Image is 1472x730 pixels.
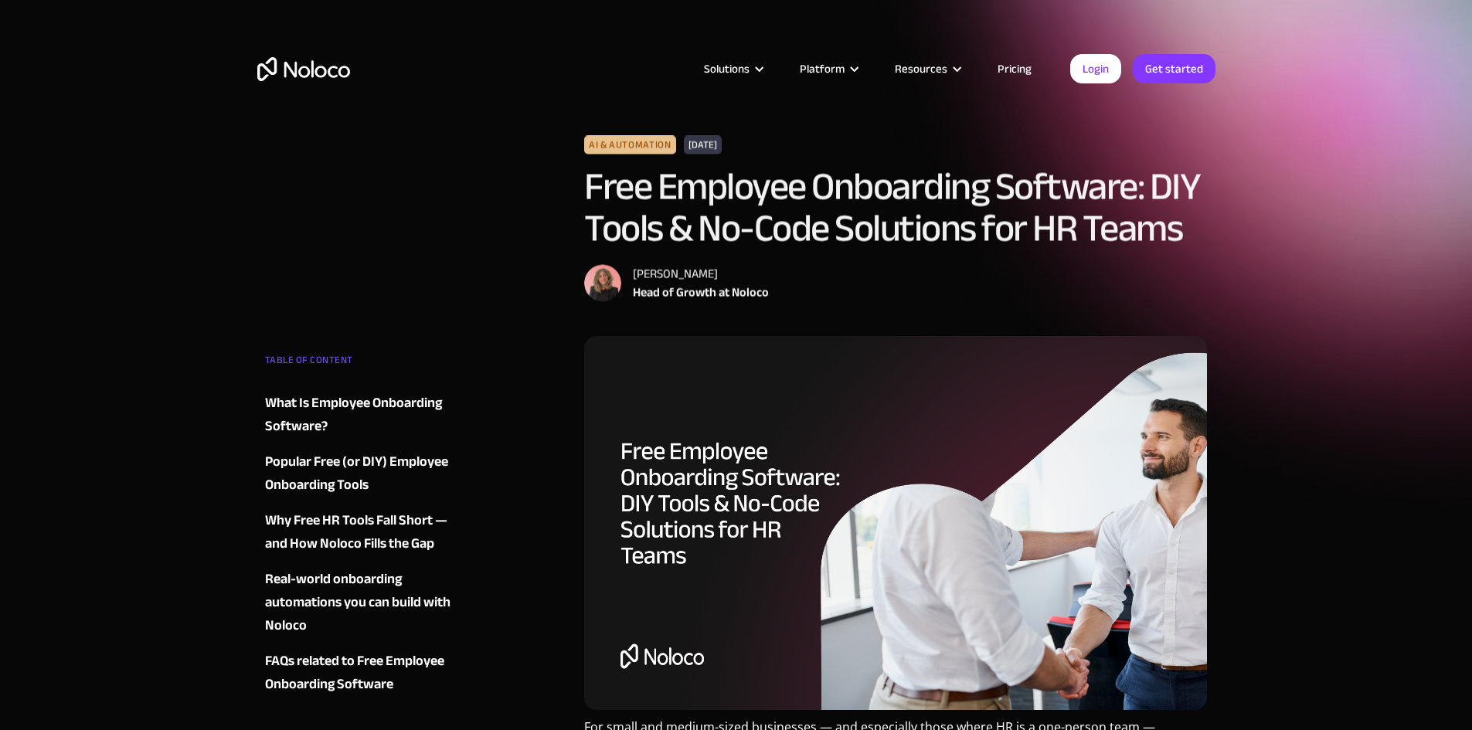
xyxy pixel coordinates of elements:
div: Platform [780,59,875,79]
a: Popular Free (or DIY) Employee Onboarding Tools [265,450,452,497]
a: Pricing [978,59,1051,79]
div: Resources [895,59,947,79]
div: Platform [800,59,845,79]
a: Login [1070,54,1121,83]
div: Solutions [704,59,750,79]
div: Head of Growth at Noloco [633,283,769,301]
div: [PERSON_NAME] [633,264,769,283]
a: Get started [1133,54,1215,83]
a: Real-world onboarding automations you can build with Noloco [265,568,452,637]
div: Resources [875,59,978,79]
div: Solutions [685,59,780,79]
a: What Is Employee Onboarding Software? [265,392,452,438]
div: TABLE OF CONTENT [265,348,452,379]
a: FAQs related to Free Employee Onboarding Software [265,650,452,696]
a: Why Free HR Tools Fall Short — and How Noloco Fills the Gap [265,509,452,555]
a: home [257,57,350,81]
h1: Free Employee Onboarding Software: DIY Tools & No-Code Solutions for HR Teams [584,165,1208,249]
